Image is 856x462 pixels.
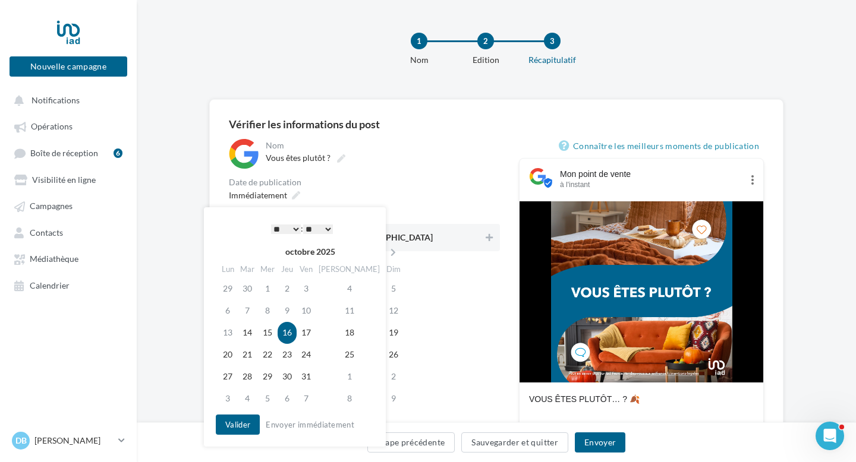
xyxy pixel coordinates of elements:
[278,300,297,322] td: 9
[30,201,73,211] span: Campagnes
[575,432,625,452] button: Envoyer
[477,33,494,49] div: 2
[237,243,383,261] th: octobre 2025
[316,322,383,344] td: 18
[257,300,278,322] td: 8
[383,344,404,366] td: 26
[278,322,297,344] td: 16
[30,280,70,290] span: Calendrier
[218,366,237,388] td: 27
[261,417,359,432] button: Envoyer immédiatement
[278,388,297,410] td: 6
[257,388,278,410] td: 5
[15,435,27,447] span: DB
[32,95,80,105] span: Notifications
[266,141,498,150] div: Nom
[7,221,130,243] a: Contacts
[560,180,742,189] div: à l'instant
[237,261,257,278] th: Mar
[411,33,427,49] div: 1
[10,56,127,77] button: Nouvelle campagne
[7,274,130,296] a: Calendrier
[7,115,130,137] a: Opérations
[278,366,297,388] td: 30
[218,344,237,366] td: 20
[559,139,764,153] a: Connaître les meilleurs moments de publication
[297,300,316,322] td: 10
[383,261,404,278] th: Dim
[316,344,383,366] td: 25
[7,169,130,190] a: Visibilité en ligne
[316,261,383,278] th: [PERSON_NAME]
[242,220,362,238] div: :
[278,278,297,300] td: 2
[297,366,316,388] td: 31
[7,248,130,269] a: Médiathèque
[218,300,237,322] td: 6
[278,261,297,278] th: Jeu
[216,414,260,435] button: Valider
[229,119,764,129] div: Vérifier les informations du post
[278,344,297,366] td: 23
[237,278,257,300] td: 30
[229,190,287,200] span: Immédiatement
[257,261,278,278] th: Mer
[257,278,278,300] td: 1
[551,201,732,382] img: post_1.1_vous_êtes_plutôt_halloween
[229,178,500,186] div: Date de publication
[381,54,457,66] div: Nom
[316,366,383,388] td: 1
[10,429,127,452] a: DB [PERSON_NAME]
[297,261,316,278] th: Ven
[316,388,383,410] td: 8
[297,278,316,300] td: 3
[257,344,278,366] td: 22
[7,142,130,164] a: Boîte de réception6
[30,227,63,238] span: Contacts
[7,89,125,110] button: Notifications
[34,435,114,447] p: [PERSON_NAME]
[316,278,383,300] td: 4
[367,432,455,452] button: Étape précédente
[297,322,316,344] td: 17
[816,422,844,450] iframe: Intercom live chat
[560,168,742,180] div: Mon point de vente
[32,175,96,185] span: Visibilité en ligne
[237,322,257,344] td: 14
[114,148,122,158] div: 6
[30,148,98,158] span: Boîte de réception
[30,254,78,264] span: Médiathèque
[237,366,257,388] td: 28
[237,344,257,366] td: 21
[544,33,561,49] div: 3
[218,322,237,344] td: 13
[257,322,278,344] td: 15
[383,278,404,300] td: 5
[448,54,524,66] div: Edition
[297,344,316,366] td: 24
[237,388,257,410] td: 4
[383,366,404,388] td: 2
[297,388,316,410] td: 7
[461,432,568,452] button: Sauvegarder et quitter
[218,388,237,410] td: 3
[383,300,404,322] td: 12
[257,366,278,388] td: 29
[316,300,383,322] td: 11
[218,261,237,278] th: Lun
[7,195,130,216] a: Campagnes
[383,322,404,344] td: 19
[514,54,590,66] div: Récapitulatif
[31,122,73,132] span: Opérations
[266,153,331,163] span: Vous êtes plutôt ?
[383,388,404,410] td: 9
[237,300,257,322] td: 7
[218,278,237,300] td: 29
